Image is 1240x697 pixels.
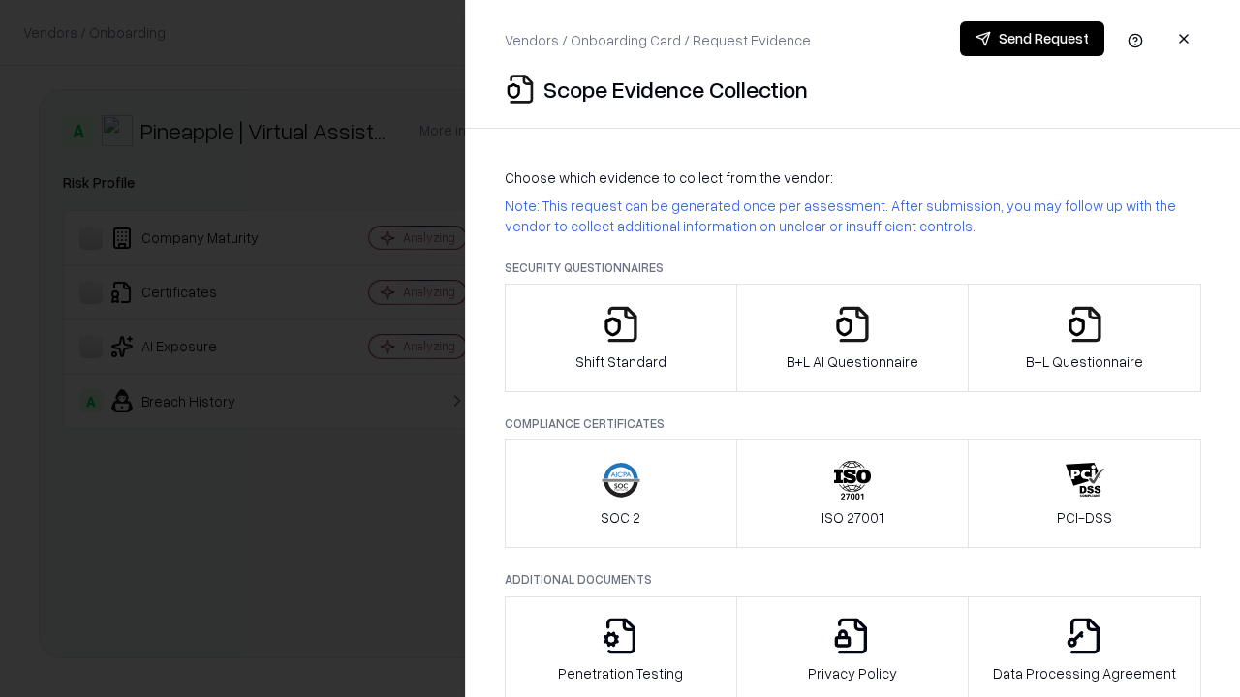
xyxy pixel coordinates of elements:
p: Scope Evidence Collection [543,74,808,105]
button: B+L AI Questionnaire [736,284,970,392]
p: Note: This request can be generated once per assessment. After submission, you may follow up with... [505,196,1201,236]
button: B+L Questionnaire [968,284,1201,392]
p: SOC 2 [601,507,640,528]
p: ISO 27001 [821,507,883,528]
p: PCI-DSS [1057,507,1112,528]
p: B+L AI Questionnaire [787,351,918,372]
button: ISO 27001 [736,439,970,548]
button: Shift Standard [505,284,737,392]
button: SOC 2 [505,439,737,548]
p: B+L Questionnaire [1026,351,1143,372]
p: Privacy Policy [808,663,897,683]
button: Send Request [960,21,1104,56]
p: Additional Documents [505,571,1201,588]
p: Security Questionnaires [505,259,1201,276]
button: PCI-DSS [968,439,1201,548]
p: Shift Standard [575,351,666,372]
p: Data Processing Agreement [993,663,1176,683]
p: Vendors / Onboarding Card / Request Evidence [505,30,811,50]
p: Compliance Certificates [505,415,1201,432]
p: Choose which evidence to collect from the vendor: [505,167,1201,188]
p: Penetration Testing [558,663,683,683]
